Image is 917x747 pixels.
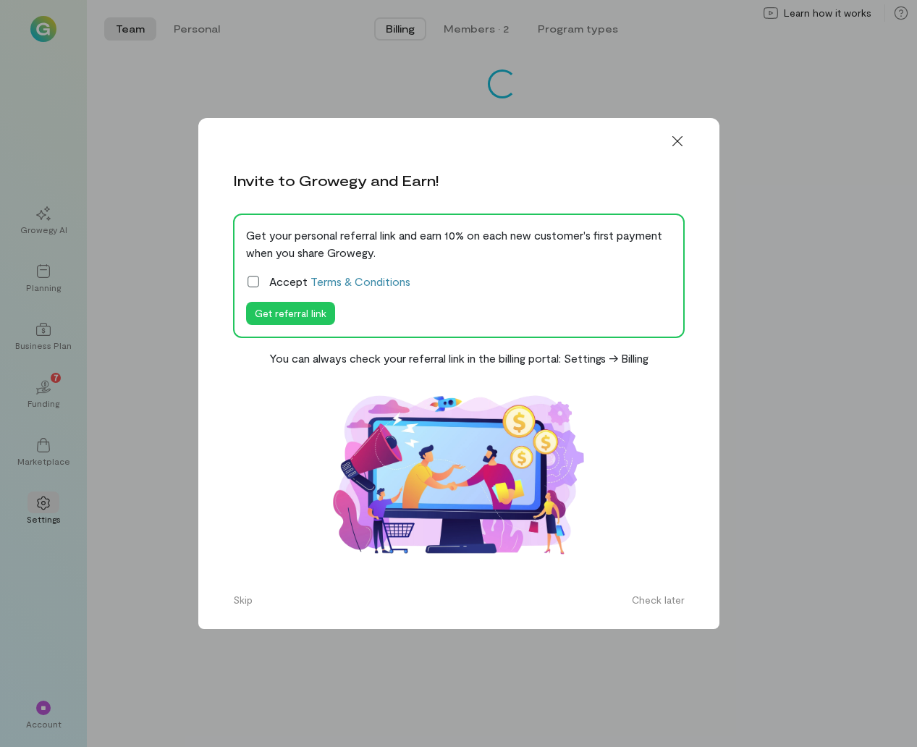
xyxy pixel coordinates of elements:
div: Get your personal referral link and earn 10% on each new customer's first payment when you share ... [246,227,672,261]
button: Skip [224,588,261,612]
button: Get referral link [246,302,335,325]
div: Invite to Growegy and Earn! [233,170,439,190]
span: Accept [269,273,410,290]
div: You can always check your referral link in the billing portal: Settings -> Billing [269,350,648,367]
a: Terms & Conditions [310,274,410,288]
img: Affiliate [314,379,604,572]
button: Check later [623,588,693,612]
